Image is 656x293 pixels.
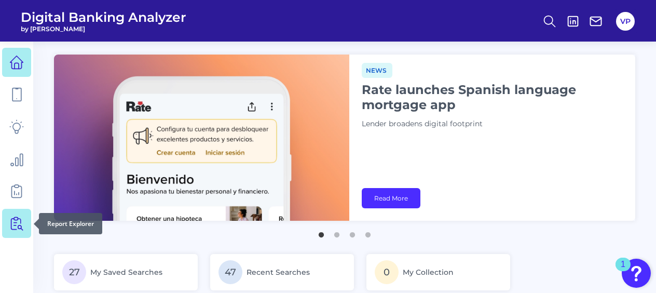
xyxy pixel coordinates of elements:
button: 4 [363,227,373,237]
span: Digital Banking Analyzer [21,9,186,25]
button: Open Resource Center, 1 new notification [622,259,651,288]
span: My Saved Searches [90,268,162,277]
button: VP [616,12,635,31]
div: Report Explorer [39,213,102,234]
span: News [362,63,392,78]
h1: Rate launches Spanish language mortgage app [362,82,621,112]
img: bannerImg [54,55,349,221]
button: 2 [332,227,342,237]
a: Read More [362,188,420,208]
span: 47 [218,260,242,284]
a: 27My Saved Searches [54,254,198,290]
button: 1 [316,227,326,237]
span: Recent Searches [247,268,310,277]
a: 47Recent Searches [210,254,354,290]
span: 0 [375,260,399,284]
div: 1 [621,264,625,278]
a: News [362,65,392,75]
span: 27 [62,260,86,284]
p: Lender broadens digital footprint [362,118,621,130]
span: My Collection [403,268,454,277]
a: 0My Collection [366,254,510,290]
button: 3 [347,227,358,237]
span: by [PERSON_NAME] [21,25,186,33]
